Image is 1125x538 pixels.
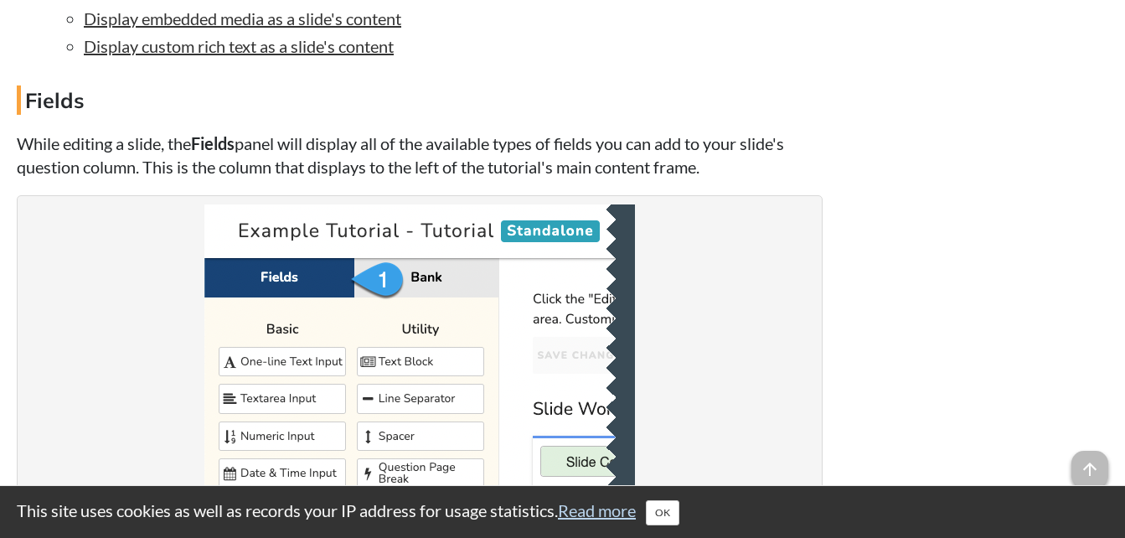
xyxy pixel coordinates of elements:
button: Close [646,500,679,525]
a: Display embedded media as a slide's content [84,8,401,28]
span: arrow_upward [1071,451,1108,488]
a: Display custom rich text as a slide's content [84,36,394,56]
h4: Fields [17,85,823,115]
a: arrow_upward [1071,453,1108,473]
strong: Fields [191,133,235,153]
a: Read more [558,500,636,520]
p: While editing a slide, the panel will display all of the available types of fields you can add to... [17,132,823,178]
